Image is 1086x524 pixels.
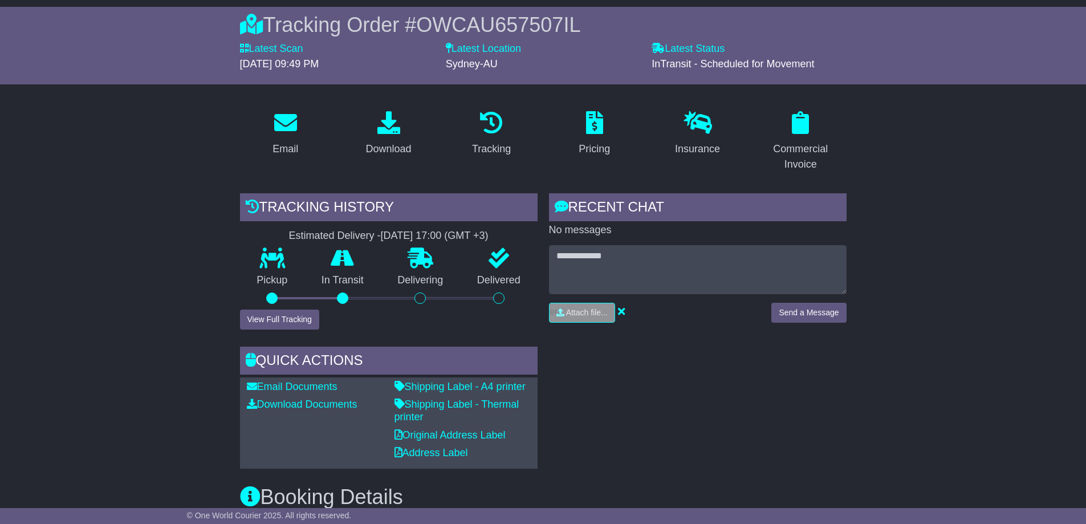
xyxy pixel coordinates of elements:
a: Address Label [394,447,468,458]
a: Insurance [668,107,727,161]
p: No messages [549,224,847,237]
div: Tracking [472,141,511,157]
div: Tracking history [240,193,538,224]
div: Pricing [579,141,610,157]
span: [DATE] 09:49 PM [240,58,319,70]
span: © One World Courier 2025. All rights reserved. [187,511,352,520]
div: Email [272,141,298,157]
p: Pickup [240,274,305,287]
span: Sydney-AU [446,58,498,70]
p: In Transit [304,274,381,287]
a: Original Address Label [394,429,506,441]
a: Download Documents [247,399,357,410]
h3: Booking Details [240,486,847,509]
a: Tracking [465,107,518,161]
div: [DATE] 17:00 (GMT +3) [381,230,489,242]
p: Delivered [460,274,538,287]
button: View Full Tracking [240,310,319,330]
label: Latest Location [446,43,521,55]
label: Latest Scan [240,43,303,55]
span: InTransit - Scheduled for Movement [652,58,814,70]
button: Send a Message [771,303,846,323]
span: OWCAU657507IL [416,13,580,36]
a: Shipping Label - Thermal printer [394,399,519,423]
a: Commercial Invoice [755,107,847,176]
div: Insurance [675,141,720,157]
div: RECENT CHAT [549,193,847,224]
div: Quick Actions [240,347,538,377]
div: Tracking Order # [240,13,847,37]
label: Latest Status [652,43,725,55]
div: Commercial Invoice [762,141,839,172]
a: Pricing [571,107,617,161]
div: Estimated Delivery - [240,230,538,242]
a: Download [358,107,418,161]
a: Shipping Label - A4 printer [394,381,526,392]
a: Email Documents [247,381,337,392]
a: Email [265,107,306,161]
div: Download [365,141,411,157]
p: Delivering [381,274,461,287]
